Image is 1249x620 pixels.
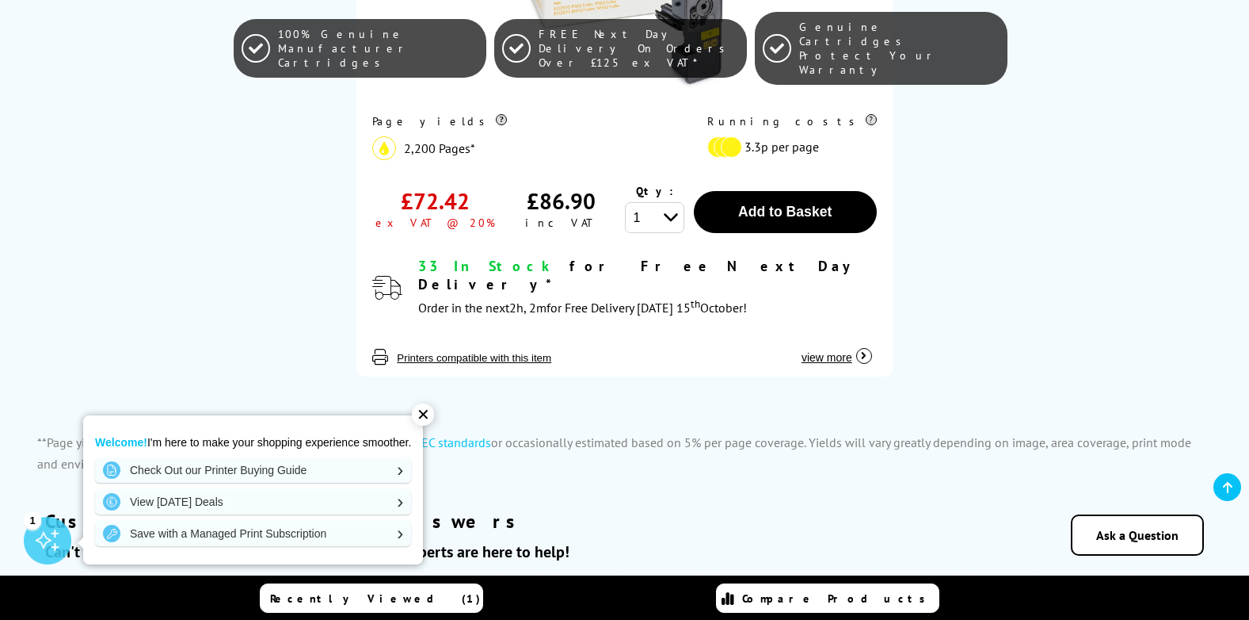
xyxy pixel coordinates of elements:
[24,511,41,529] div: 1
[636,184,673,198] span: Qty:
[95,489,411,515] a: View [DATE] Deals
[260,584,483,613] a: Recently Viewed (1)
[691,297,700,311] sup: th
[1071,515,1204,556] a: Ask a Question
[738,204,832,220] span: Add to Basket
[707,136,869,158] li: 3.3p per page
[418,257,876,320] div: modal_delivery
[375,216,495,230] div: ex VAT @ 20%
[797,335,877,365] button: view more
[372,136,396,160] img: yellow_icon.svg
[525,216,597,230] div: inc VAT
[95,435,411,450] p: I'm here to make your shopping experience smoother.
[716,584,939,613] a: Compare Products
[799,20,1000,77] span: Genuine Cartridges Protect Your Warranty
[527,186,596,216] div: £86.90
[401,186,470,216] div: £72.42
[418,300,747,316] span: Order in the next for Free Delivery [DATE] 15 October!
[418,257,858,293] span: for Free Next Day Delivery*
[539,27,739,70] span: FREE Next Day Delivery On Orders Over £125 ex VAT*
[509,300,546,316] span: 2h, 2m
[404,140,475,156] span: 2,200 Pages*
[372,114,675,128] div: Page yields
[418,257,556,275] span: 33 In Stock
[37,432,1211,475] p: **Page yields are declared by the manufacturer in accordance with or occasionally estimated based...
[802,351,852,364] span: view more
[278,27,478,70] span: 100% Genuine Manufacturer Cartridges
[270,591,481,606] span: Recently Viewed (1)
[45,542,972,562] h6: Can't find the answer you're looking for? Our printer experts are here to help!
[95,521,411,546] a: Save with a Managed Print Subscription
[95,457,411,483] a: Check Out our Printer Buying Guide
[45,509,972,534] h2: Customer Question & Answers
[393,434,491,450] a: ISO/IEC standards
[412,404,434,426] div: ✕
[694,191,877,233] button: Add to Basket
[742,591,934,606] span: Compare Products
[392,351,556,365] button: Printers compatible with this item
[95,436,147,449] strong: Welcome!
[707,114,877,128] div: Running costs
